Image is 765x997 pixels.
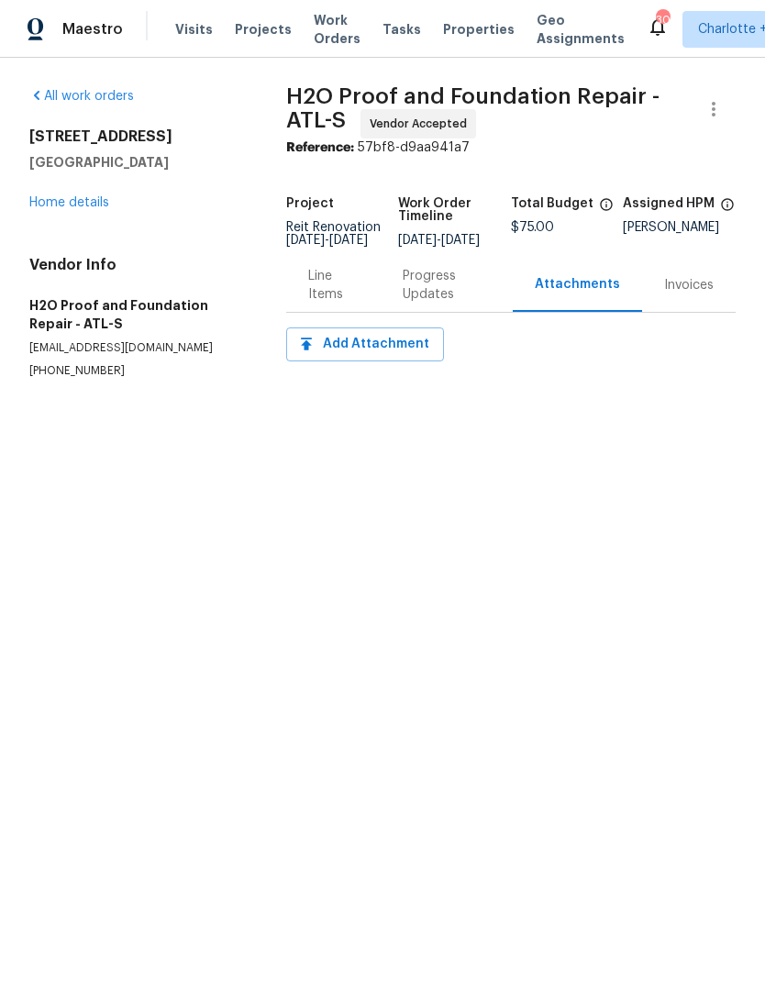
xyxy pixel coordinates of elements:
[443,20,515,39] span: Properties
[329,234,368,247] span: [DATE]
[29,153,242,172] h5: [GEOGRAPHIC_DATA]
[29,340,242,356] p: [EMAIL_ADDRESS][DOMAIN_NAME]
[537,11,625,48] span: Geo Assignments
[370,115,474,133] span: Vendor Accepted
[398,234,480,247] span: -
[535,275,620,294] div: Attachments
[286,138,736,157] div: 57bf8-d9aa941a7
[403,267,491,304] div: Progress Updates
[29,363,242,379] p: [PHONE_NUMBER]
[720,197,735,221] span: The hpm assigned to this work order.
[286,221,381,247] span: Reit Renovation
[235,20,292,39] span: Projects
[398,197,511,223] h5: Work Order Timeline
[29,127,242,146] h2: [STREET_ADDRESS]
[175,20,213,39] span: Visits
[314,11,360,48] span: Work Orders
[286,234,368,247] span: -
[301,333,429,356] span: Add Attachment
[29,196,109,209] a: Home details
[286,85,660,131] span: H2O Proof and Foundation Repair - ATL-S
[664,276,714,294] div: Invoices
[382,23,421,36] span: Tasks
[286,327,444,361] button: Add Attachment
[62,20,123,39] span: Maestro
[511,197,593,210] h5: Total Budget
[599,197,614,221] span: The total cost of line items that have been proposed by Opendoor. This sum includes line items th...
[286,234,325,247] span: [DATE]
[308,267,359,304] div: Line Items
[29,256,242,274] h4: Vendor Info
[286,197,334,210] h5: Project
[623,197,715,210] h5: Assigned HPM
[656,11,669,29] div: 302
[623,221,736,234] div: [PERSON_NAME]
[511,221,554,234] span: $75.00
[29,90,134,103] a: All work orders
[29,296,242,333] h5: H2O Proof and Foundation Repair - ATL-S
[398,234,437,247] span: [DATE]
[441,234,480,247] span: [DATE]
[286,141,354,154] b: Reference:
